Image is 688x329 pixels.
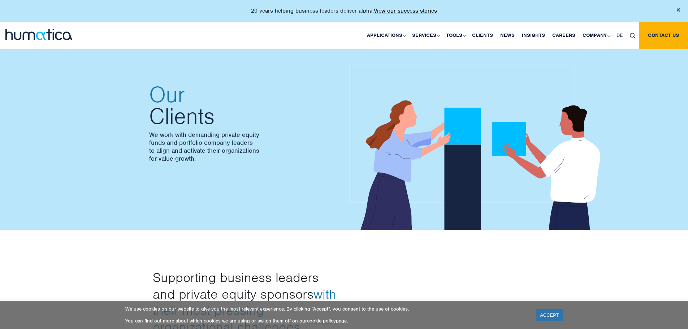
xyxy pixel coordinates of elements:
[374,7,437,14] a: View our success stories
[497,22,518,49] a: News
[616,32,623,38] span: DE
[613,22,626,49] a: DE
[149,84,337,127] h2: Clients
[149,131,337,163] p: We work with demanding private equity funds and portfolio company leaders to align and activate t...
[468,22,497,49] a: Clients
[307,318,336,324] a: cookie policy
[518,22,549,49] a: Insights
[149,84,337,105] span: Our
[579,22,613,49] a: Company
[536,309,563,321] a: ACCEPT
[350,65,610,231] img: about_banner1
[5,29,72,40] img: logo
[125,306,527,312] p: We use cookies on our website to give you the most relevant experience. By clicking “Accept”, you...
[549,22,579,49] a: Careers
[408,22,442,49] a: Services
[442,22,468,49] a: Tools
[363,22,408,49] a: Applications
[639,22,688,49] a: Contact us
[125,318,527,324] p: You can find out more about which cookies we are using or switch them off on our page.
[251,7,437,14] p: 20 years helping business leaders deliver alpha.
[630,33,635,38] img: search_icon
